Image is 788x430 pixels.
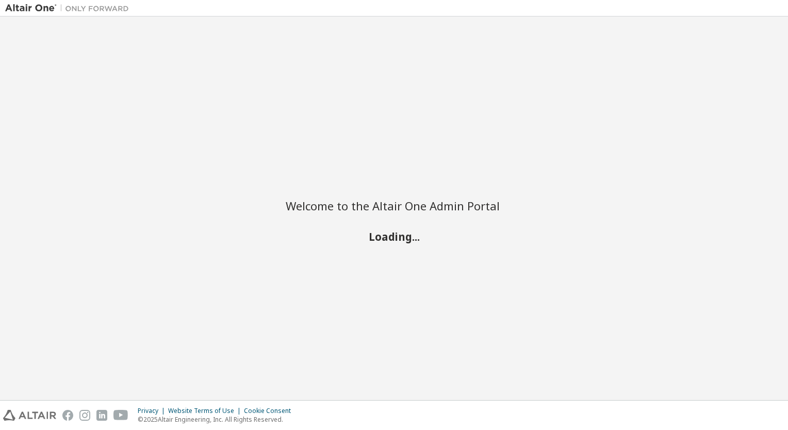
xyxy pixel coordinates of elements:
[79,410,90,421] img: instagram.svg
[244,407,297,415] div: Cookie Consent
[5,3,134,13] img: Altair One
[113,410,128,421] img: youtube.svg
[3,410,56,421] img: altair_logo.svg
[168,407,244,415] div: Website Terms of Use
[138,407,168,415] div: Privacy
[96,410,107,421] img: linkedin.svg
[286,199,502,213] h2: Welcome to the Altair One Admin Portal
[138,415,297,424] p: © 2025 Altair Engineering, Inc. All Rights Reserved.
[286,230,502,243] h2: Loading...
[62,410,73,421] img: facebook.svg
